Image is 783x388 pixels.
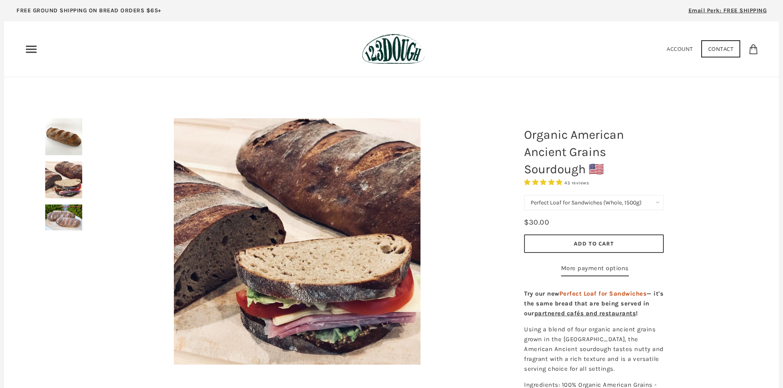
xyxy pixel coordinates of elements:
button: Add to Cart [524,234,664,253]
img: 123Dough Bakery [362,34,425,64]
a: Organic American Ancient Grains Sourdough 🇺🇸 [103,118,491,365]
span: 4.93 stars [524,179,564,186]
span: Perfect Loaf for Sandwiches [559,290,647,297]
a: Email Perk: FREE SHIPPING [676,4,779,21]
strong: Try our new — it's the same bread that are being served in our ! [524,290,663,317]
span: Using a blend of four organic ancient grains grown in the [GEOGRAPHIC_DATA], the American Ancient... [524,326,664,372]
img: Organic American Ancient Grains Sourdough 🇺🇸 [45,118,82,155]
a: Account [667,45,693,53]
img: Organic American Ancient Grains Sourdough 🇺🇸 [45,161,82,198]
h1: Organic American Ancient Grains Sourdough 🇺🇸 [518,122,670,182]
a: More payment options [561,263,629,276]
span: Email Perk: FREE SHIPPING [688,7,767,14]
p: FREE GROUND SHIPPING ON BREAD ORDERS $65+ [16,6,162,15]
div: $30.00 [524,216,549,228]
span: 43 reviews [564,180,589,186]
nav: Primary [25,43,38,56]
a: partnered cafés and restaurants [534,310,636,317]
img: Organic American Ancient Grains Sourdough 🇺🇸 [174,118,420,365]
a: Contact [701,40,741,57]
span: Add to Cart [574,240,614,247]
a: FREE GROUND SHIPPING ON BREAD ORDERS $65+ [4,4,174,21]
img: Organic American Ancient Grains Sourdough 🇺🇸 [45,204,82,230]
